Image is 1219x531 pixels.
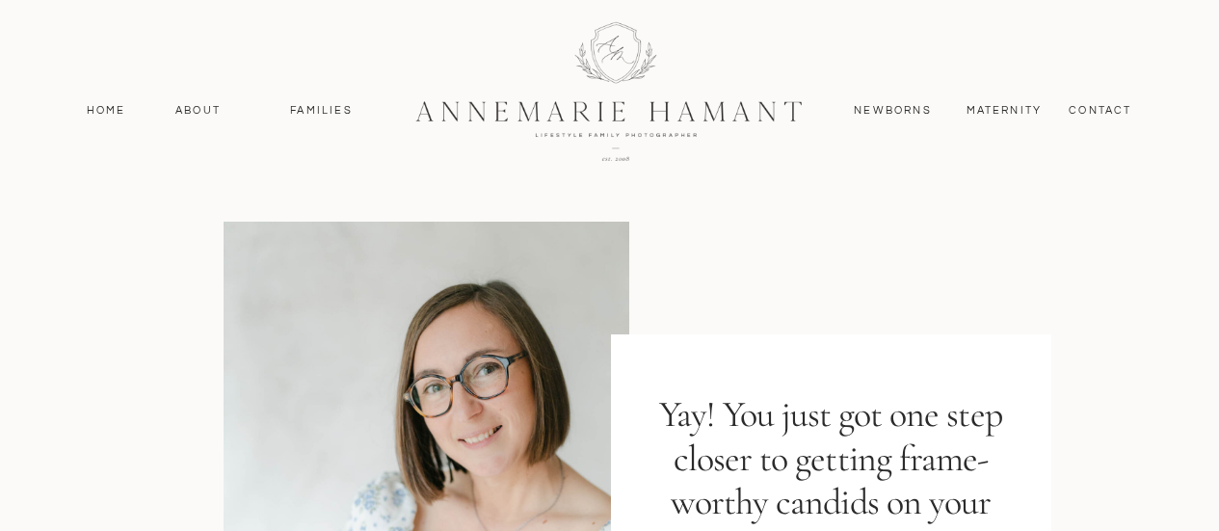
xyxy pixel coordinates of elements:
[171,102,226,119] a: About
[1059,102,1143,119] a: contact
[278,102,365,119] a: Families
[78,102,135,119] a: Home
[967,102,1041,119] a: MAternity
[847,102,940,119] a: Newborns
